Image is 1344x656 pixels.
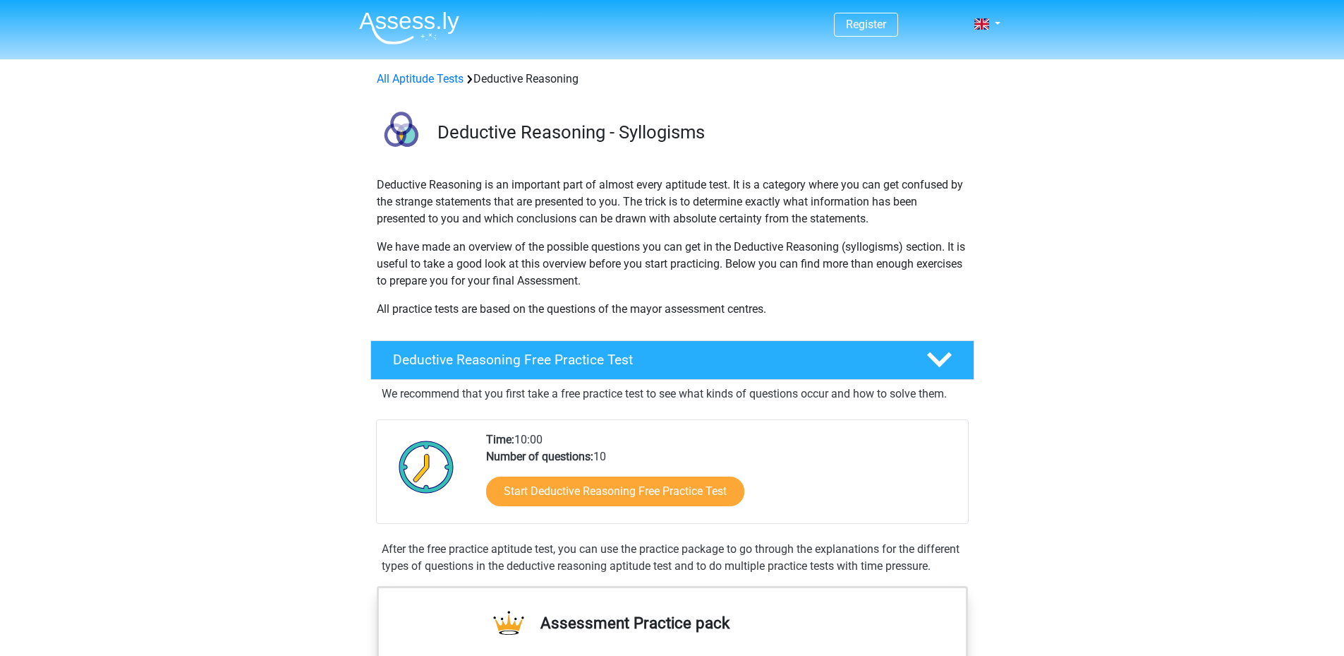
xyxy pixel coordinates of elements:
b: Time: [486,433,514,446]
b: Number of questions: [486,450,593,463]
img: Assessly [359,11,459,44]
p: All practice tests are based on the questions of the mayor assessment centres. [377,301,968,318]
a: Deductive Reasoning Free Practice Test [365,340,980,380]
div: 10:00 10 [476,431,967,523]
a: Register [846,18,886,31]
a: All Aptitude Tests [377,72,464,85]
h3: Deductive Reasoning - Syllogisms [437,121,963,143]
div: Deductive Reasoning [371,71,974,88]
a: Start Deductive Reasoning Free Practice Test [486,477,744,506]
h4: Deductive Reasoning Free Practice Test [393,352,904,368]
p: Deductive Reasoning is an important part of almost every aptitude test. It is a category where yo... [377,177,968,227]
p: We have made an overview of the possible questions you can get in the Deductive Reasoning (syllog... [377,239,968,290]
div: After the free practice aptitude test, you can use the practice package to go through the explana... [376,541,969,575]
p: We recommend that you first take a free practice test to see what kinds of questions occur and ho... [382,386,963,402]
img: deductive reasoning [371,105,431,165]
img: Clock [391,431,462,502]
